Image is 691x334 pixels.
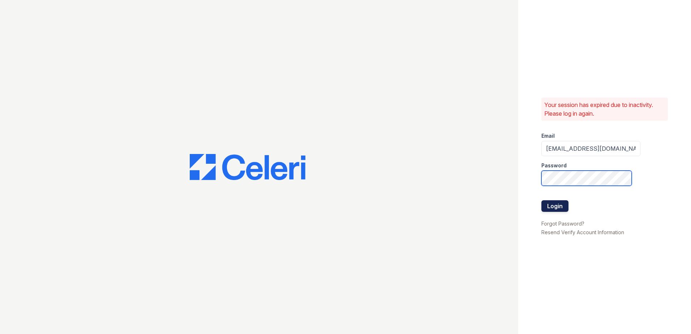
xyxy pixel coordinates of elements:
[190,154,305,180] img: CE_Logo_Blue-a8612792a0a2168367f1c8372b55b34899dd931a85d93a1a3d3e32e68fde9ad4.png
[541,200,568,212] button: Login
[541,132,555,140] label: Email
[541,229,624,235] a: Resend Verify Account Information
[544,100,665,118] p: Your session has expired due to inactivity. Please log in again.
[541,162,567,169] label: Password
[541,220,584,227] a: Forgot Password?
